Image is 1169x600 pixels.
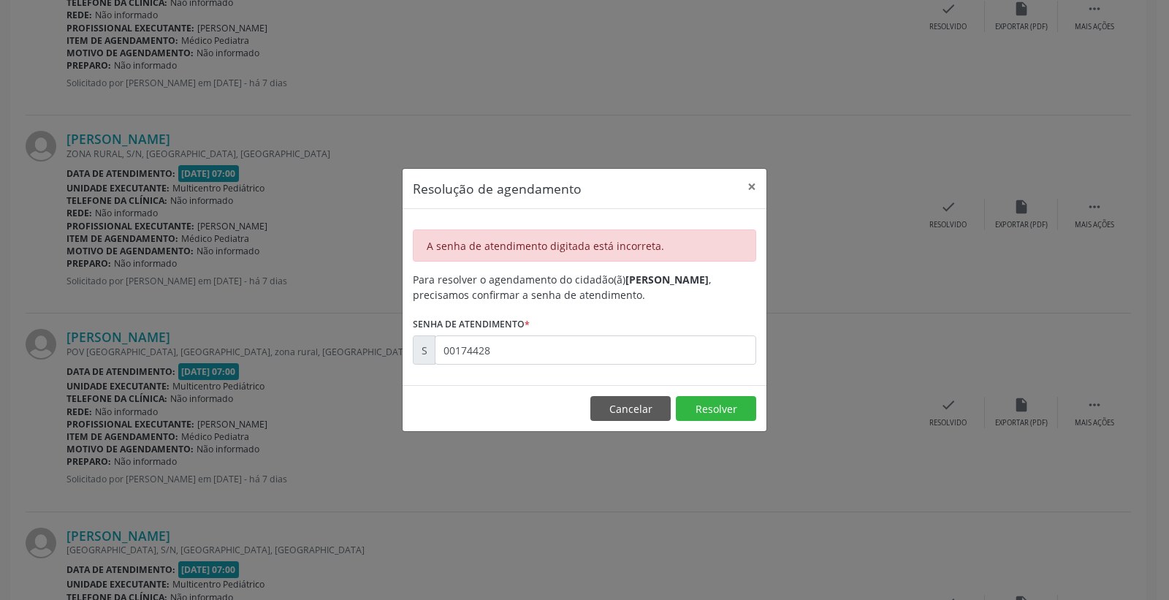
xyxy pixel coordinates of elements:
[413,229,756,262] div: A senha de atendimento digitada está incorreta.
[590,396,671,421] button: Cancelar
[413,313,530,335] label: Senha de atendimento
[413,335,435,365] div: S
[625,273,709,286] b: [PERSON_NAME]
[737,169,766,205] button: Close
[413,179,582,198] h5: Resolução de agendamento
[676,396,756,421] button: Resolver
[413,272,756,303] div: Para resolver o agendamento do cidadão(ã) , precisamos confirmar a senha de atendimento.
